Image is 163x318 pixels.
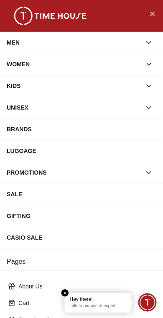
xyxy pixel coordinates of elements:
[70,303,127,309] p: Talk to our watch expert!
[61,289,69,297] em: Close tooltip
[18,299,151,307] p: Cart
[7,122,156,137] div: BRANDS
[70,296,127,303] div: Hey there!
[7,187,156,202] div: SALE
[7,57,141,72] div: WOMEN
[7,230,156,245] div: CASIO SALE
[7,165,141,180] div: PROMOTIONS
[138,293,157,312] div: Chat Widget
[145,7,159,20] button: Close Menu
[18,282,151,290] p: About Us
[8,7,92,25] img: ...
[7,35,141,50] div: MEN
[7,78,141,93] div: KIDS
[7,143,156,158] div: LUGGAGE
[7,208,156,223] div: GIFTING
[7,100,141,115] div: UNISEX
